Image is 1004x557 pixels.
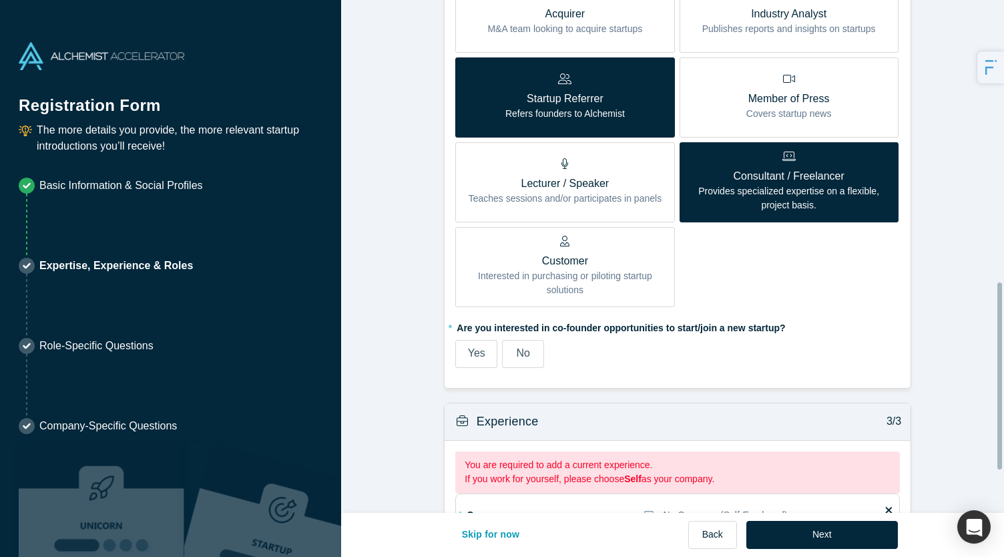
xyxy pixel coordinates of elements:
[469,176,662,192] p: Lecturer / Speaker
[465,504,540,522] label: Company
[624,474,642,484] strong: Self
[702,6,876,22] p: Industry Analyst
[487,22,642,36] p: M&A team looking to acquire startups
[746,107,832,121] p: Covers startup news
[690,184,889,212] p: Provides specialized expertise on a flexible, project basis.
[469,192,662,206] p: Teaches sessions and/or participates in panels
[39,418,177,434] p: Company-Specific Questions
[37,122,322,154] p: The more details you provide, the more relevant startup introductions you’ll receive!
[468,347,485,359] span: Yes
[505,91,625,107] p: Startup Referrer
[690,168,889,184] p: Consultant / Freelancer
[465,269,664,297] p: Interested in purchasing or piloting startup solutions
[702,22,876,36] p: Publishes reports and insights on startups
[39,338,154,354] p: Role-Specific Questions
[688,521,737,549] button: Back
[455,317,900,335] label: Are you interested in co-founder opportunities to start/join a new startup?
[465,253,664,269] p: Customer
[746,521,898,549] button: Next
[663,508,787,522] div: No Company (Self-Employed)
[879,413,901,429] p: 3/3
[448,521,534,549] button: Skip for now
[487,6,642,22] p: Acquirer
[505,107,625,121] p: Refers founders to Alchemist
[19,42,184,70] img: Alchemist Accelerator Logo
[39,178,203,194] p: Basic Information & Social Profiles
[39,258,193,274] p: Expertise, Experience & Roles
[19,79,322,118] h1: Registration Form
[465,458,891,472] p: You are required to add a current experience.
[746,91,832,107] p: Member of Press
[517,347,530,359] span: No
[477,413,539,431] h3: Experience
[465,472,891,486] p: If you work for yourself, please choose as your company.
